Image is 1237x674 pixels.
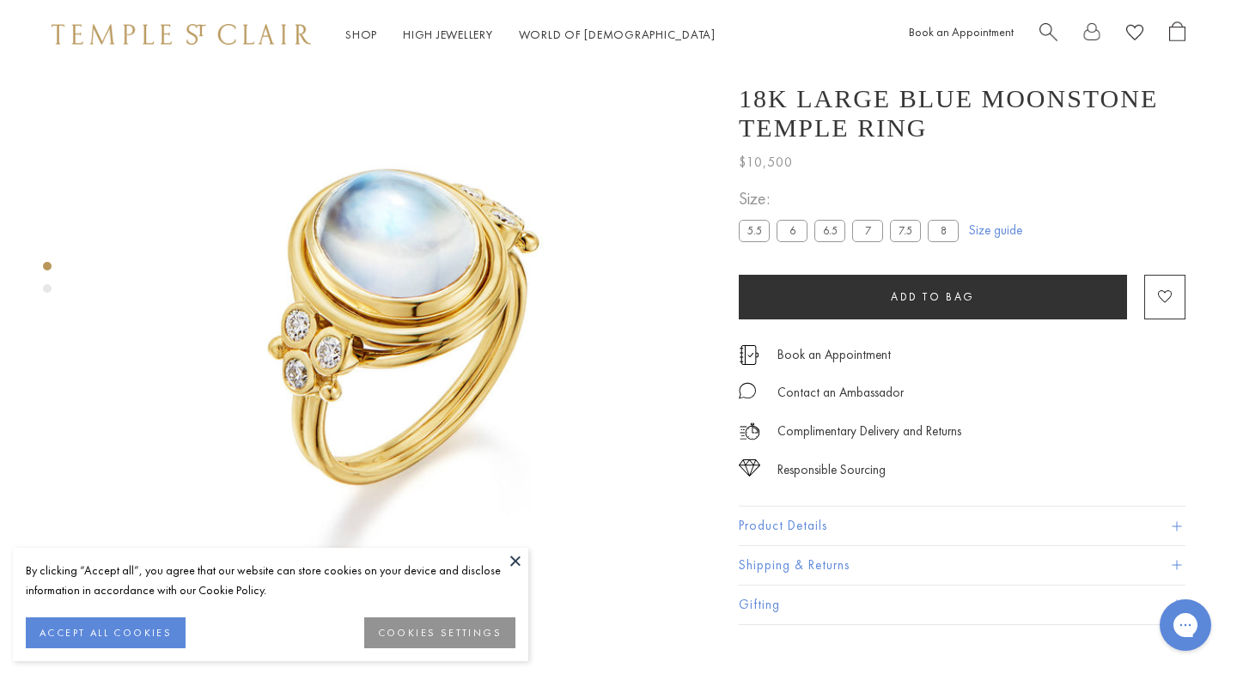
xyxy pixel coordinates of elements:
iframe: Gorgias live chat messenger [1151,593,1220,657]
label: 7 [852,220,883,241]
button: Shipping & Returns [739,546,1185,585]
a: Book an Appointment [909,24,1014,39]
label: 5.5 [739,220,770,241]
h1: 18K Large Blue Moonstone Temple Ring [739,84,1185,143]
button: Add to bag [739,275,1127,319]
div: Product gallery navigation [43,258,52,307]
a: Book an Appointment [777,345,891,364]
img: Temple St. Clair [52,24,311,45]
span: $10,500 [739,151,793,173]
a: View Wishlist [1126,21,1143,48]
img: icon_appointment.svg [739,345,759,365]
div: Responsible Sourcing [777,459,886,481]
a: World of [DEMOGRAPHIC_DATA]World of [DEMOGRAPHIC_DATA] [519,27,716,42]
div: Contact an Ambassador [777,382,904,404]
a: ShopShop [345,27,377,42]
button: Gifting [739,586,1185,624]
a: Search [1039,21,1057,48]
span: Add to bag [891,289,975,304]
button: Product Details [739,507,1185,545]
button: COOKIES SETTINGS [364,617,515,648]
p: Complimentary Delivery and Returns [777,421,961,442]
label: 7.5 [890,220,921,241]
nav: Main navigation [345,24,716,46]
img: icon_delivery.svg [739,421,760,442]
div: By clicking “Accept all”, you agree that our website can store cookies on your device and disclos... [26,561,515,600]
a: Size guide [969,222,1022,239]
label: 6.5 [814,220,845,241]
a: Open Shopping Bag [1169,21,1185,48]
button: ACCEPT ALL COOKIES [26,617,186,648]
img: MessageIcon-01_2.svg [739,382,756,399]
img: icon_sourcing.svg [739,459,760,477]
span: Size: [739,185,966,213]
a: High JewelleryHigh Jewellery [403,27,493,42]
label: 6 [777,220,807,241]
label: 8 [928,220,959,241]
